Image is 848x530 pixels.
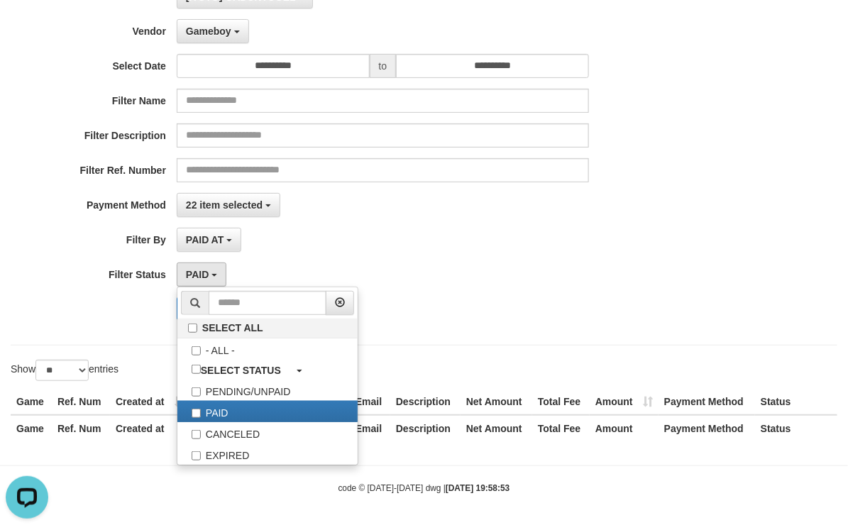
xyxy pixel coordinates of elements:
b: SELECT STATUS [201,365,281,376]
th: Total Fee [532,389,590,415]
th: Created at [110,415,190,441]
button: PAID AT [177,228,241,252]
th: Email [350,389,390,415]
input: SELECT STATUS [192,365,201,374]
th: Payment Method [659,415,755,441]
th: Total Fee [532,415,590,441]
th: Net Amount [461,415,532,441]
input: PAID [192,409,201,418]
input: SELECT ALL [188,324,197,333]
th: Description [390,415,461,441]
th: Status [755,415,837,441]
label: PAID [177,401,358,422]
input: PENDING/UNPAID [192,387,201,397]
label: SELECT ALL [177,319,358,338]
th: Game [11,389,52,415]
span: PAID [186,269,209,280]
input: - ALL - [192,346,201,355]
a: SELECT STATUS [177,360,358,380]
button: Open LiveChat chat widget [6,6,48,48]
th: Game [11,415,52,441]
label: CANCELED [177,422,358,443]
label: Show entries [11,360,119,381]
th: Ref. Num [52,389,110,415]
strong: [DATE] 19:58:53 [446,483,510,493]
th: Description [390,389,461,415]
label: EXPIRED [177,443,358,465]
th: Ref. Num [52,415,110,441]
th: Status [755,389,837,415]
span: to [370,54,397,78]
input: EXPIRED [192,451,201,460]
th: Net Amount [461,389,532,415]
th: Amount [590,389,659,415]
th: Payment Method [659,389,755,415]
th: Amount [590,415,659,441]
label: - ALL - [177,338,358,360]
small: code © [DATE]-[DATE] dwg | [338,483,510,493]
span: 22 item selected [186,199,263,211]
th: Created at [110,389,190,415]
span: PAID AT [186,234,224,245]
th: Email [350,415,390,441]
button: 22 item selected [177,193,280,217]
select: Showentries [35,360,89,381]
span: Gameboy [186,26,231,37]
input: CANCELED [192,430,201,439]
button: PAID [177,263,226,287]
label: PENDING/UNPAID [177,380,358,401]
button: Gameboy [177,19,249,43]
